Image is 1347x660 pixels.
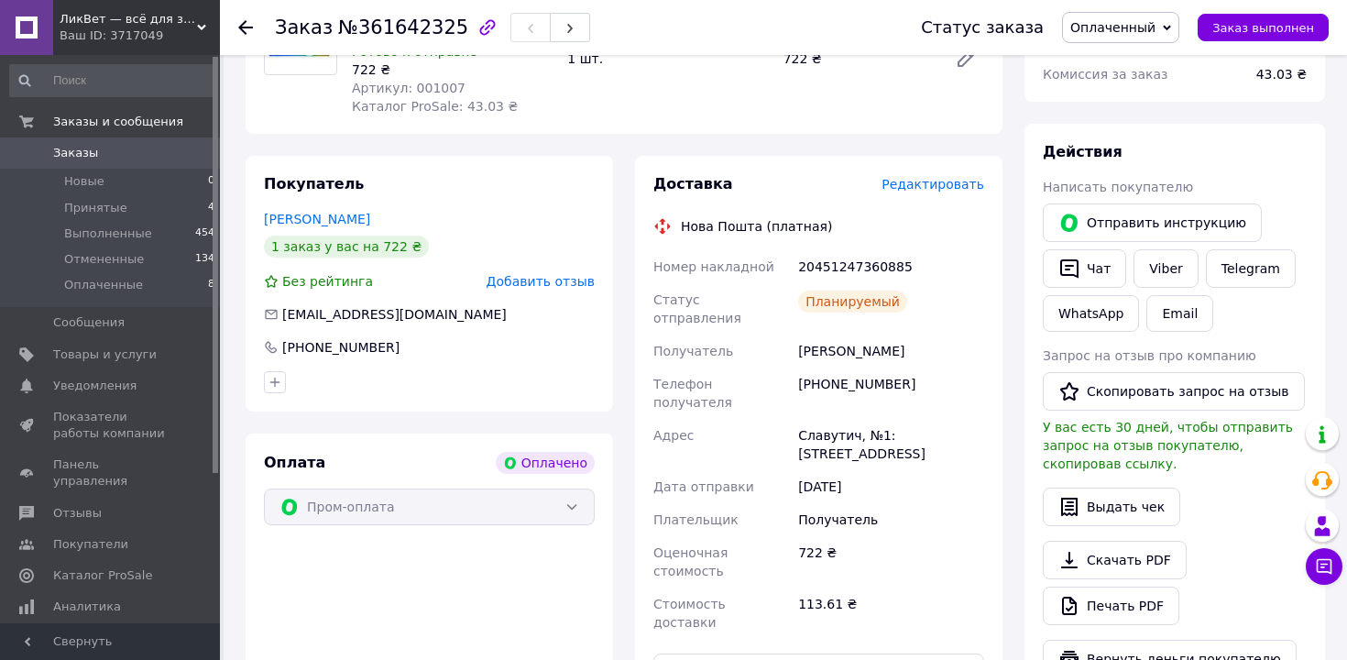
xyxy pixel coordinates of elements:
[1133,249,1198,288] a: Viber
[280,338,401,357] div: [PHONE_NUMBER]
[1212,21,1314,35] span: Заказ выполнен
[794,503,988,536] div: Получатель
[264,212,370,226] a: [PERSON_NAME]
[1043,488,1180,526] button: Выдать чек
[1070,20,1155,35] span: Оплаченный
[794,250,988,283] div: 20451247360885
[60,11,197,27] span: ЛикВет — всё для здоровья вашего питомца
[1206,249,1296,288] a: Telegram
[275,16,333,38] span: Заказ
[653,175,733,192] span: Доставка
[60,27,220,44] div: Ваш ID: 3717049
[653,377,732,410] span: Телефон получателя
[264,454,325,471] span: Оплата
[653,428,694,443] span: Адрес
[195,225,214,242] span: 454
[53,505,102,522] span: Отзывы
[64,251,144,268] span: Отмененные
[653,259,774,274] span: Номер накладной
[776,46,940,71] div: 722 ₴
[1043,295,1139,332] a: WhatsApp
[1043,541,1187,579] a: Скачать PDF
[264,236,429,258] div: 1 заказ у вас на 722 ₴
[496,452,595,474] div: Оплачено
[1043,180,1193,194] span: Написать покупателю
[208,173,214,190] span: 0
[1043,372,1305,411] button: Скопировать запрос на отзыв
[653,545,728,578] span: Оценочная стоимость
[1043,67,1168,82] span: Комиссия за заказ
[487,274,595,289] span: Добавить отзыв
[53,145,98,161] span: Заказы
[798,291,907,313] div: Планируемый
[53,378,137,394] span: Уведомления
[1043,587,1179,625] a: Печать PDF
[53,314,125,331] span: Сообщения
[1043,203,1262,242] button: Отправить инструкцию
[208,277,214,293] span: 8
[1043,348,1256,363] span: Запрос на отзыв про компанию
[238,18,253,37] div: Вернуться назад
[64,200,127,216] span: Принятые
[676,217,837,236] div: Нова Пошта (платная)
[794,335,988,368] div: [PERSON_NAME]
[794,419,988,470] div: Славутич, №1: [STREET_ADDRESS]
[338,16,468,38] span: №361642325
[53,114,183,130] span: Заказы и сообщения
[1198,14,1329,41] button: Заказ выполнен
[1256,67,1307,82] span: 43.03 ₴
[64,225,152,242] span: Выполненные
[1146,295,1213,332] button: Email
[794,588,988,639] div: 113.61 ₴
[794,536,988,588] div: 722 ₴
[882,177,984,192] span: Редактировать
[653,597,726,630] span: Стоимость доставки
[53,409,170,442] span: Показатели работы компании
[1306,548,1342,585] button: Чат с покупателем
[64,277,143,293] span: Оплаченные
[195,251,214,268] span: 134
[53,536,128,553] span: Покупатели
[53,599,121,615] span: Аналитика
[947,40,984,77] a: Редактировать
[653,292,741,325] span: Статус отправления
[794,368,988,419] div: [PHONE_NUMBER]
[208,200,214,216] span: 4
[264,175,364,192] span: Покупатель
[921,18,1044,37] div: Статус заказа
[1043,420,1293,471] span: У вас есть 30 дней, чтобы отправить запрос на отзыв покупателю, скопировав ссылку.
[653,479,754,494] span: Дата отправки
[64,173,104,190] span: Новые
[1043,249,1126,288] button: Чат
[794,470,988,503] div: [DATE]
[653,512,739,527] span: Плательщик
[352,99,518,114] span: Каталог ProSale: 43.03 ₴
[53,567,152,584] span: Каталог ProSale
[560,46,775,71] div: 1 шт.
[352,60,553,79] div: 722 ₴
[653,344,733,358] span: Получатель
[9,64,216,97] input: Поиск
[53,346,157,363] span: Товары и услуги
[53,456,170,489] span: Панель управления
[1043,143,1122,160] span: Действия
[282,274,373,289] span: Без рейтинга
[282,307,507,322] span: [EMAIL_ADDRESS][DOMAIN_NAME]
[352,81,465,95] span: Артикул: 001007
